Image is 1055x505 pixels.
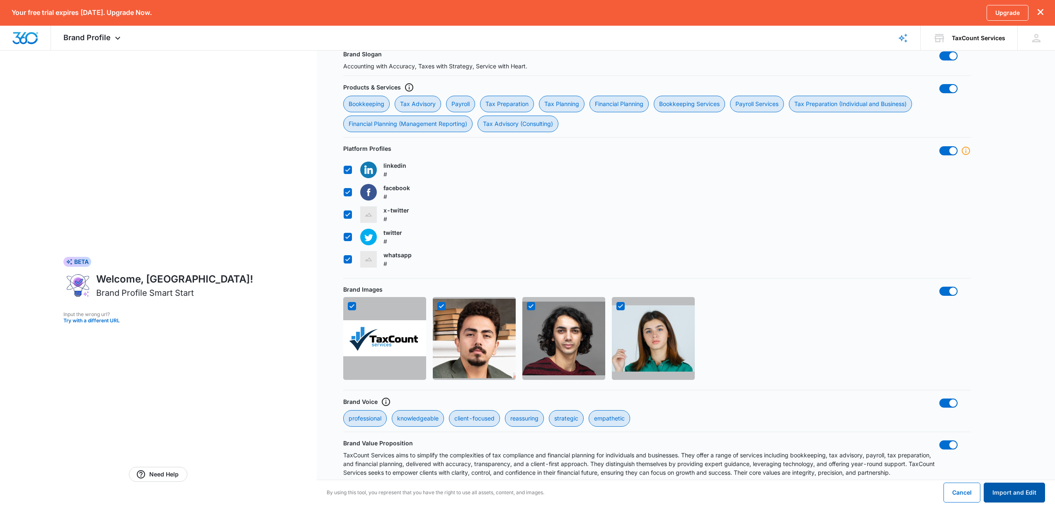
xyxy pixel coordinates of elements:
a: Brand Profile Wizard [885,26,921,50]
p: x-twitter [383,206,409,215]
p: # [383,192,410,201]
div: Tax Advisory [395,96,441,112]
p: By using this tool, you represent that you have the right to use all assets, content, and images. [327,489,544,496]
div: Brand Profile [51,26,135,50]
p: Brand Images [343,285,383,294]
div: Bookkeeping Services [654,96,725,112]
img: https://taxcountservices.com/wp-content/uploads/2025/07/7874.jpg [522,302,605,375]
h2: Brand Profile Smart Start [96,287,194,299]
a: Upgrade [987,5,1028,21]
p: Brand Voice [343,397,378,406]
img: https://taxcountservices.com/wp-content/uploads/2025/07/79357-e1751739664821.jpg [433,299,516,378]
p: Brand Value Proposition [343,439,413,447]
div: strategic [549,410,584,427]
div: Financial Planning (Management Reporting) [343,116,473,132]
img: https://taxcountservices.com/wp-content/uploads/2025/07/66539.jpg [612,305,695,372]
div: account name [952,35,1005,41]
div: reassuring [505,410,544,427]
p: # [383,170,406,179]
div: knowledgeable [392,410,444,427]
div: Tax Preparation (Individual and Business) [789,96,912,112]
div: Payroll Services [730,96,784,112]
p: linkedin [383,161,406,170]
div: Payroll [446,96,475,112]
div: professional [343,410,387,427]
p: Products & Services [343,83,401,92]
button: dismiss this dialog [1038,9,1043,17]
p: Brand Slogan [343,50,382,58]
p: whatsapp [383,251,412,259]
div: client-focused [449,410,500,427]
div: Financial Planning [589,96,649,112]
p: Accounting with Accuracy, Taxes with Strategy, Service with Heart. [343,62,527,70]
div: Bookkeeping [343,96,390,112]
p: twitter [383,228,402,237]
p: TaxCount Services aims to simplify the complexities of tax compliance and financial planning for ... [343,451,939,477]
p: Platform Profiles [343,144,391,153]
button: Cancel [943,483,980,503]
div: BETA [63,257,91,267]
a: Need Help [129,467,187,482]
p: Input the wrong url? [63,311,253,318]
div: empathetic [589,410,630,427]
button: Import and Edit [984,483,1045,503]
div: Tax Planning [539,96,584,112]
p: facebook [383,184,410,192]
div: Tax Advisory (Consulting) [478,116,558,132]
button: Try with a different URL [63,318,253,323]
p: Your free trial expires [DATE]. Upgrade Now. [12,9,152,17]
div: Tax Preparation [480,96,534,112]
p: # [383,215,409,223]
h1: Welcome, [GEOGRAPHIC_DATA]! [96,272,253,287]
img: https://taxcountservices.com/wp-content/uploads/2025/07/Tax-Count-Services-Logo-scaled-e175291492... [343,320,426,356]
p: # [383,259,412,268]
p: # [383,237,402,246]
img: ai-brand-profile [63,272,93,299]
span: Brand Profile [63,33,111,42]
